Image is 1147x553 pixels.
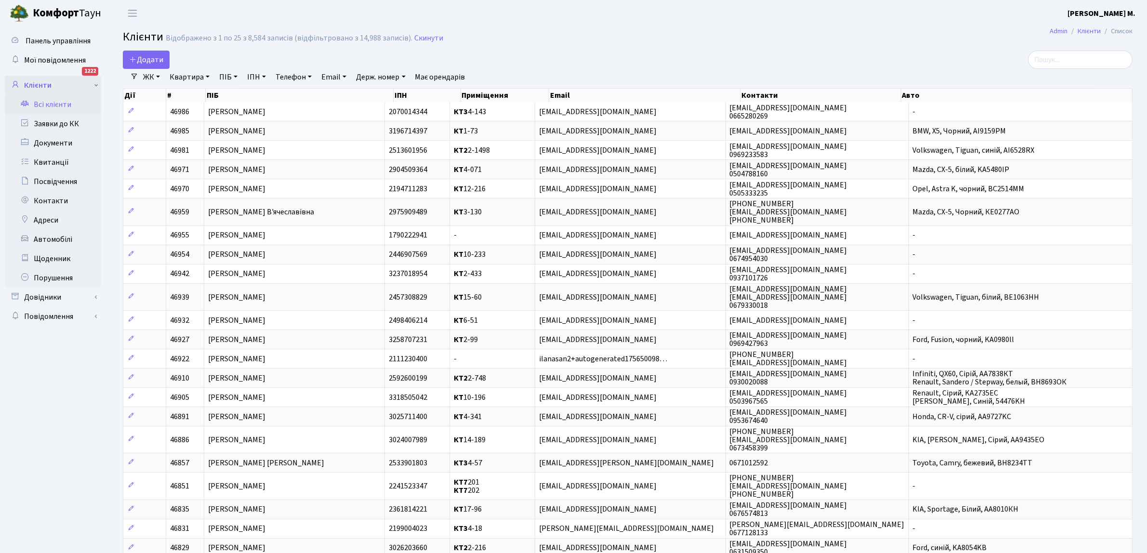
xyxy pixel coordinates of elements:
[454,354,457,364] span: -
[389,434,427,445] span: 3024007989
[730,458,768,468] span: 0671012592
[454,164,482,175] span: 4-071
[539,458,714,468] span: [EMAIL_ADDRESS][PERSON_NAME][DOMAIN_NAME]
[539,411,657,422] span: [EMAIL_ADDRESS][DOMAIN_NAME]
[129,54,163,65] span: Додати
[389,373,427,383] span: 2592600199
[120,5,145,21] button: Переключити навігацію
[730,426,847,453] span: [PHONE_NUMBER] [EMAIL_ADDRESS][DOMAIN_NAME] 0673458399
[454,477,468,487] b: КТ7
[5,133,101,153] a: Документи
[272,69,316,85] a: Телефон
[208,126,265,136] span: [PERSON_NAME]
[730,230,847,241] span: [EMAIL_ADDRESS][DOMAIN_NAME]
[10,4,29,23] img: logo.png
[5,211,101,230] a: Адреси
[913,250,916,260] span: -
[539,481,657,491] span: [EMAIL_ADDRESS][DOMAIN_NAME]
[166,89,206,102] th: #
[394,89,461,102] th: ІПН
[913,230,916,241] span: -
[454,126,463,136] b: КТ
[454,504,482,515] span: 17-96
[539,250,657,260] span: [EMAIL_ADDRESS][DOMAIN_NAME]
[454,485,468,496] b: КТ7
[539,373,657,383] span: [EMAIL_ADDRESS][DOMAIN_NAME]
[730,245,847,264] span: [EMAIL_ADDRESS][DOMAIN_NAME] 0674954030
[208,354,265,364] span: [PERSON_NAME]
[170,354,189,364] span: 46922
[33,5,79,21] b: Комфорт
[170,458,189,468] span: 46857
[454,504,463,515] b: КТ
[389,126,427,136] span: 3196714397
[730,349,847,368] span: [PHONE_NUMBER] [EMAIL_ADDRESS][DOMAIN_NAME]
[913,164,1010,175] span: Mazda, CX-5, білий, KA5480IP
[454,392,463,403] b: КТ
[389,164,427,175] span: 2904509364
[454,106,468,117] b: КТ3
[730,315,847,326] span: [EMAIL_ADDRESS][DOMAIN_NAME]
[170,292,189,303] span: 46939
[389,392,427,403] span: 3318505042
[730,160,847,179] span: [EMAIL_ADDRESS][DOMAIN_NAME] 0504788160
[454,373,468,383] b: КТ2
[454,145,490,156] span: 2-1498
[730,180,847,198] span: [EMAIL_ADDRESS][DOMAIN_NAME] 0505333235
[170,315,189,326] span: 46932
[208,145,265,156] span: [PERSON_NAME]
[26,36,91,46] span: Панель управління
[730,388,847,407] span: [EMAIL_ADDRESS][DOMAIN_NAME] 0503967565
[454,207,463,217] b: КТ
[208,411,265,422] span: [PERSON_NAME]
[411,69,469,85] a: Має орендарів
[170,164,189,175] span: 46971
[208,392,265,403] span: [PERSON_NAME]
[170,269,189,279] span: 46942
[730,264,847,283] span: [EMAIL_ADDRESS][DOMAIN_NAME] 0937101726
[454,126,478,136] span: 1-73
[454,458,468,468] b: КТ3
[539,184,657,194] span: [EMAIL_ADDRESS][DOMAIN_NAME]
[539,315,657,326] span: [EMAIL_ADDRESS][DOMAIN_NAME]
[913,369,1067,387] span: Infiniti, QX60, Сірій, АА7838КТ Renault, Sandero / Stepway, белый, ВН8693ОК
[389,411,427,422] span: 3025711400
[913,145,1035,156] span: Volkswagen, Tiguan, синій, AI6528RX
[82,67,98,76] div: 1222
[730,500,847,519] span: [EMAIL_ADDRESS][DOMAIN_NAME] 0676574813
[208,334,265,345] span: [PERSON_NAME]
[389,354,427,364] span: 2111230400
[166,69,213,85] a: Квартира
[5,230,101,249] a: Автомобілі
[5,51,101,70] a: Мої повідомлення1222
[539,230,657,241] span: [EMAIL_ADDRESS][DOMAIN_NAME]
[1050,26,1068,36] a: Admin
[170,250,189,260] span: 46954
[730,284,847,311] span: [EMAIL_ADDRESS][DOMAIN_NAME] [EMAIL_ADDRESS][DOMAIN_NAME] 0679330018
[461,89,549,102] th: Приміщення
[913,334,1015,345] span: Ford, Fusion, чорний, KA0980ll
[454,434,463,445] b: КТ
[389,184,427,194] span: 2194711283
[170,434,189,445] span: 46886
[170,207,189,217] span: 46959
[730,519,905,538] span: [PERSON_NAME][EMAIL_ADDRESS][DOMAIN_NAME] 0677128133
[539,126,657,136] span: [EMAIL_ADDRESS][DOMAIN_NAME]
[5,153,101,172] a: Квитанції
[123,51,170,69] a: Додати
[123,28,163,45] span: Клієнти
[5,191,101,211] a: Контакти
[1028,51,1133,69] input: Пошук...
[1101,26,1133,37] li: Список
[730,198,847,225] span: [PHONE_NUMBER] [EMAIL_ADDRESS][DOMAIN_NAME] [PHONE_NUMBER]
[123,89,166,102] th: Дії
[913,269,916,279] span: -
[913,126,1006,136] span: BMW, X5, Чорний, AI9159PM
[1068,8,1135,19] a: [PERSON_NAME] М.
[389,481,427,491] span: 2241523347
[208,373,265,383] span: [PERSON_NAME]
[539,524,714,534] span: [PERSON_NAME][EMAIL_ADDRESS][DOMAIN_NAME]
[454,269,482,279] span: 2-433
[389,504,427,515] span: 2361814221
